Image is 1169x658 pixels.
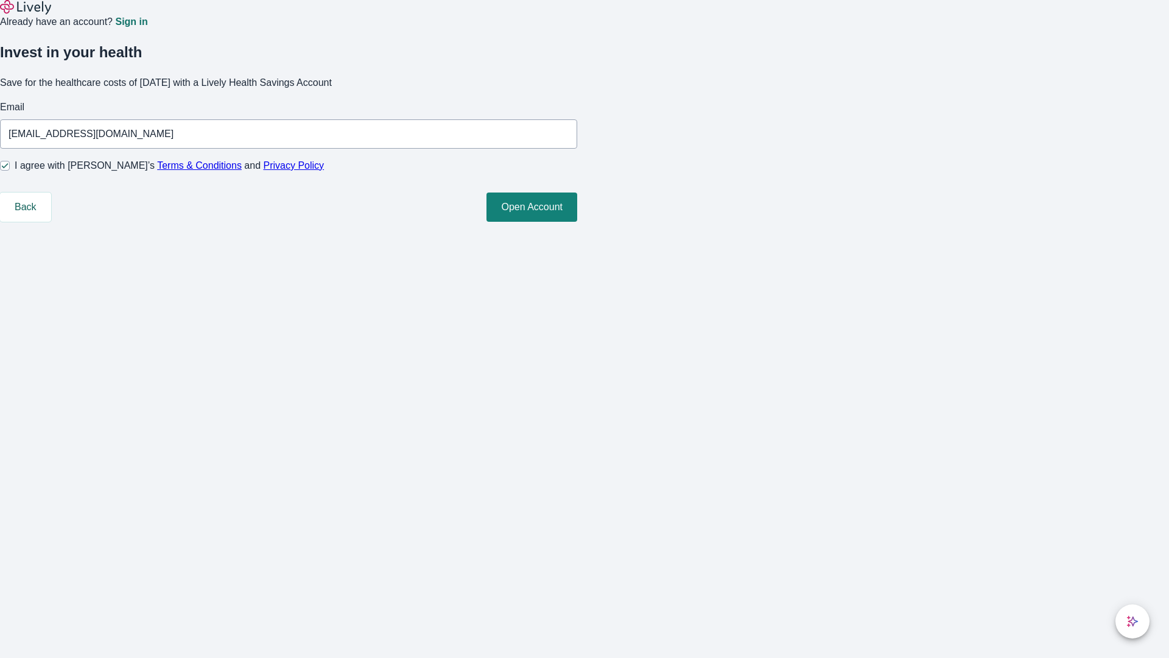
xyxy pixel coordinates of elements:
a: Terms & Conditions [157,160,242,171]
button: chat [1115,604,1150,639]
button: Open Account [486,193,577,222]
svg: Lively AI Assistant [1126,615,1139,628]
a: Privacy Policy [264,160,325,171]
a: Sign in [115,17,147,27]
span: I agree with [PERSON_NAME]’s and [15,158,324,173]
